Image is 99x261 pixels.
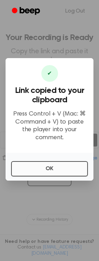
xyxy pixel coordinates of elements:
button: OK [11,161,88,176]
div: ✔ [41,65,58,82]
a: Beep [7,5,46,18]
p: Press Control + V (Mac: ⌘ Command + V) to paste the player into your comment. [11,110,88,142]
a: Log Out [58,3,92,19]
h3: Link copied to your clipboard [11,86,88,105]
